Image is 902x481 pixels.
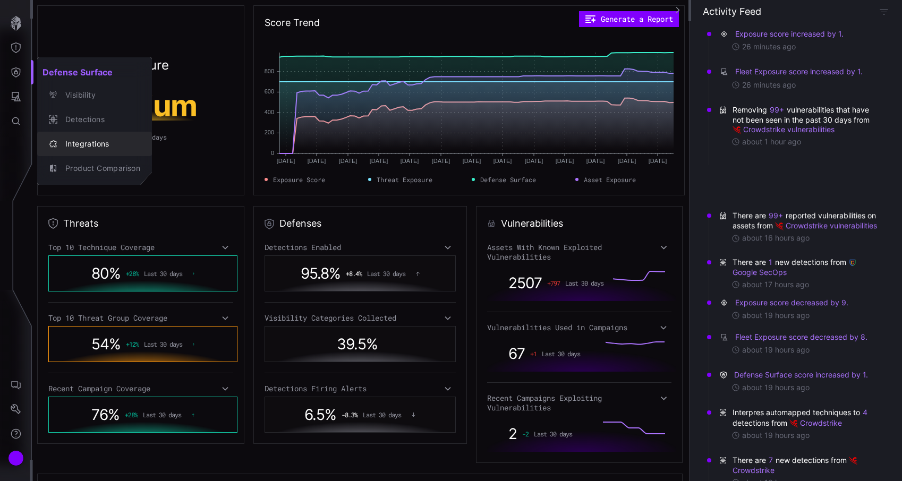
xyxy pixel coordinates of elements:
div: Visibility [60,89,140,102]
div: Integrations [60,138,140,151]
button: Integrations [37,132,152,156]
button: Visibility [37,83,152,107]
button: Product Comparison [37,156,152,181]
div: Product Comparison [60,162,140,175]
div: Detections [60,113,140,126]
button: Detections [37,107,152,132]
h2: Defense Surface [37,62,152,83]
